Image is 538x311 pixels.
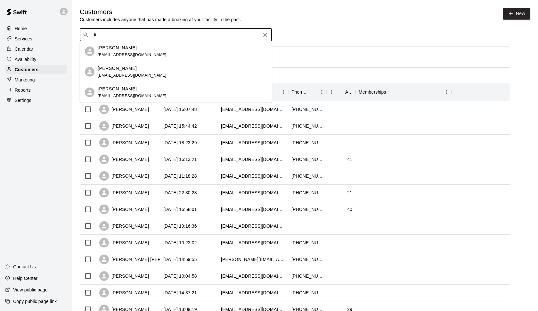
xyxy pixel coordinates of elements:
[291,139,323,146] div: +13163931561
[99,138,149,147] div: [PERSON_NAME]
[99,171,149,181] div: [PERSON_NAME]
[163,206,197,213] div: 2025-09-03 16:58:01
[221,106,285,113] div: nfl091114@icloud.com
[291,106,323,113] div: +12395603037
[85,88,94,97] div: Alonzo Zambuto
[15,36,32,42] p: Services
[15,97,31,104] p: Settings
[163,256,197,263] div: 2025-08-31 14:59:55
[291,156,323,163] div: +12398411180
[99,188,149,198] div: [PERSON_NAME]
[5,24,67,33] a: Home
[218,83,288,101] div: Email
[5,75,67,85] a: Marketing
[221,290,285,296] div: gj00160@icloud.com
[221,256,285,263] div: christina.marcucci@gmail.com
[347,189,352,196] div: 21
[345,83,352,101] div: Age
[15,46,33,52] p: Calendar
[279,87,288,97] button: Menu
[308,88,317,97] button: Sort
[5,85,67,95] a: Reports
[288,83,327,101] div: Phone Number
[15,87,31,93] p: Reports
[13,287,48,293] p: View public page
[291,290,323,296] div: +12399897711
[85,67,94,77] div: Derek Diaz
[163,290,197,296] div: 2025-08-29 14:37:21
[221,223,285,229] div: gutierrezg0919@gmail.com
[163,173,197,179] div: 2025-09-05 11:18:28
[355,83,452,101] div: Memberships
[5,44,67,54] a: Calendar
[13,275,37,282] p: Help Center
[317,87,327,97] button: Menu
[99,221,149,231] div: [PERSON_NAME]
[99,205,149,214] div: [PERSON_NAME]
[291,123,323,129] div: +14079146854
[163,240,197,246] div: 2025-09-02 10:23:02
[5,55,67,64] a: Availability
[99,121,149,131] div: [PERSON_NAME]
[99,255,188,264] div: [PERSON_NAME] [PERSON_NAME]
[80,8,241,16] h5: Customers
[15,77,35,83] p: Marketing
[221,139,285,146] div: dareminevt@gmail.com
[5,65,67,74] a: Customers
[99,155,149,164] div: [PERSON_NAME]
[221,240,285,246] div: jcates25@msn.com
[327,83,355,101] div: Age
[5,34,67,44] a: Services
[99,271,149,281] div: [PERSON_NAME]
[221,206,285,213] div: alexrodriguez1985@hotmail.com
[98,53,167,57] span: [EMAIL_ADDRESS][DOMAIN_NAME]
[327,87,336,97] button: Menu
[15,56,37,63] p: Availability
[221,273,285,279] div: viamontechris13@aol.com
[221,156,285,163] div: tpryll1984@gmail.com
[15,25,27,32] p: Home
[291,240,323,246] div: +17602246260
[291,189,323,196] div: +12392462547
[503,8,530,20] a: New
[15,66,38,73] p: Customers
[163,139,197,146] div: 2025-09-05 18:23:29
[98,94,167,98] span: [EMAIL_ADDRESS][DOMAIN_NAME]
[442,87,452,97] button: Menu
[347,206,352,213] div: 40
[291,173,323,179] div: +17326001691
[261,30,270,39] button: Clear
[163,189,197,196] div: 2025-09-03 22:30:28
[221,189,285,196] div: larachris699@gmail.com
[5,96,67,105] a: Settings
[98,45,137,51] p: [PERSON_NAME]
[99,238,149,248] div: [PERSON_NAME]
[336,88,345,97] button: Sort
[291,273,323,279] div: +17869426582
[163,123,197,129] div: 2025-09-07 15:44:42
[221,123,285,129] div: bgerman2013@gmail.com
[85,46,94,56] div: Mickey Zambuto
[291,256,323,263] div: +12394436520
[163,106,197,113] div: 2025-09-08 16:07:48
[80,16,241,23] p: Customers includes anyone that has made a booking at your facility in the past.
[386,88,395,97] button: Sort
[163,156,197,163] div: 2025-09-05 16:13:21
[98,65,137,72] p: [PERSON_NAME]
[359,83,386,101] div: Memberships
[221,173,285,179] div: playleonesbaseball@gmail.com
[99,105,149,114] div: [PERSON_NAME]
[13,298,57,305] p: Copy public page link
[163,223,197,229] div: 2025-09-02 19:16:36
[347,156,352,163] div: 41
[98,73,167,78] span: [EMAIL_ADDRESS][DOMAIN_NAME]
[291,83,308,101] div: Phone Number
